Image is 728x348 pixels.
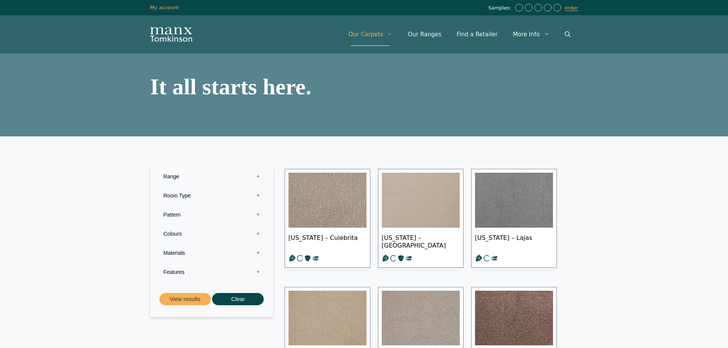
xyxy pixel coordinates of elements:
[156,224,268,243] label: Colours
[156,243,268,262] label: Materials
[505,23,557,46] a: More Info
[471,169,557,268] a: [US_STATE] – Lajas
[159,293,211,306] button: View results
[150,5,179,10] a: My account
[156,186,268,205] label: Room Type
[557,23,578,46] a: Open Search Bar
[382,228,460,254] span: [US_STATE] – [GEOGRAPHIC_DATA]
[475,228,553,254] span: [US_STATE] – Lajas
[400,23,449,46] a: Our Ranges
[289,228,366,254] span: [US_STATE] – Culebrita
[156,262,268,282] label: Features
[341,23,578,46] nav: Primary
[150,75,360,98] h1: It all starts here.
[378,169,464,268] a: [US_STATE] – [GEOGRAPHIC_DATA]
[449,23,505,46] a: Find a Retailer
[212,293,264,306] button: Clear
[156,205,268,224] label: Pattern
[488,5,513,11] span: Samples:
[565,5,578,11] a: order
[285,169,370,268] a: [US_STATE] – Culebrita
[341,23,400,46] a: Our Carpets
[150,27,192,42] img: Manx Tomkinson
[156,167,268,186] label: Range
